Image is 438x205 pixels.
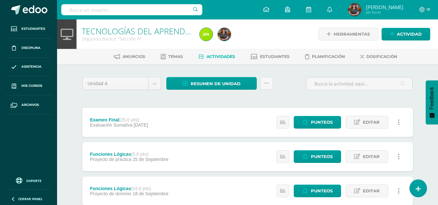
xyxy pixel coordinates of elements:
[131,152,148,157] strong: (5.0 pts)
[5,58,52,77] a: Asistencia
[90,117,148,122] div: Examen Final
[366,54,397,59] span: Dosificación
[5,96,52,115] a: Archivos
[334,28,370,40] span: Herramientas
[311,185,333,197] span: Punteos
[131,186,151,191] strong: (10.0 pts)
[306,77,412,90] input: Busca la actividad aquí...
[90,186,168,191] div: Funciones Lógicas
[363,116,380,128] span: Editar
[207,54,235,59] span: Actividades
[82,36,192,42] div: Segundo Básico 'Sección A'
[26,178,41,183] span: Soporte
[133,191,169,196] span: 18 de Septiembre
[90,157,131,162] span: Proyecto de práctica
[21,102,39,108] span: Archivos
[21,83,42,88] span: Mis cursos
[90,152,168,157] div: Funciones Lógicas
[161,51,183,62] a: Temas
[311,116,333,128] span: Punteos
[294,185,341,197] a: Punteos
[90,122,132,128] span: Evaluación Sumativa
[191,78,241,90] span: Resumen de unidad
[348,3,361,16] img: 9db772e8944e9cd6cbe26e11f8fa7e9a.png
[168,54,183,59] span: Temas
[134,122,148,128] span: [DATE]
[429,87,435,109] span: Feedback
[294,150,341,163] a: Punteos
[21,64,41,69] span: Asistencia
[198,51,235,62] a: Actividades
[366,10,403,15] span: Mi Perfil
[312,54,345,59] span: Planificación
[366,4,403,10] span: [PERSON_NAME]
[114,51,145,62] a: Anuncios
[90,191,131,196] span: Proyecto de dominio
[5,76,52,96] a: Mis cursos
[5,39,52,58] a: Disciplina
[21,45,41,51] span: Disciplina
[133,157,169,162] span: 25 de Septiembre
[166,77,257,90] a: Resumen de unidad
[311,151,333,163] span: Punteos
[18,197,43,201] span: Cerrar panel
[251,51,290,62] a: Estudiantes
[83,77,161,90] a: Unidad 4
[119,117,139,122] strong: (25.0 pts)
[21,26,45,31] span: Estudiantes
[88,77,144,90] span: Unidad 4
[397,28,422,40] span: Actividad
[363,151,380,163] span: Editar
[123,54,145,59] span: Anuncios
[318,28,378,40] a: Herramientas
[8,176,49,185] a: Soporte
[361,51,397,62] a: Dosificación
[426,80,438,124] button: Feedback - Mostrar encuesta
[218,28,231,41] img: 9db772e8944e9cd6cbe26e11f8fa7e9a.png
[82,26,285,37] a: TECNOLOGÍAS DEL APRENDIZAJE Y LA COMUNICACIÓN
[305,51,345,62] a: Planificación
[61,4,202,15] input: Busca un usuario...
[382,28,430,40] a: Actividad
[294,116,341,129] a: Punteos
[82,27,192,36] h1: TECNOLOGÍAS DEL APRENDIZAJE Y LA COMUNICACIÓN
[260,54,290,59] span: Estudiantes
[363,185,380,197] span: Editar
[200,28,213,41] img: e07ee3da6259969bd02a441a57da4417.png
[5,19,52,39] a: Estudiantes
